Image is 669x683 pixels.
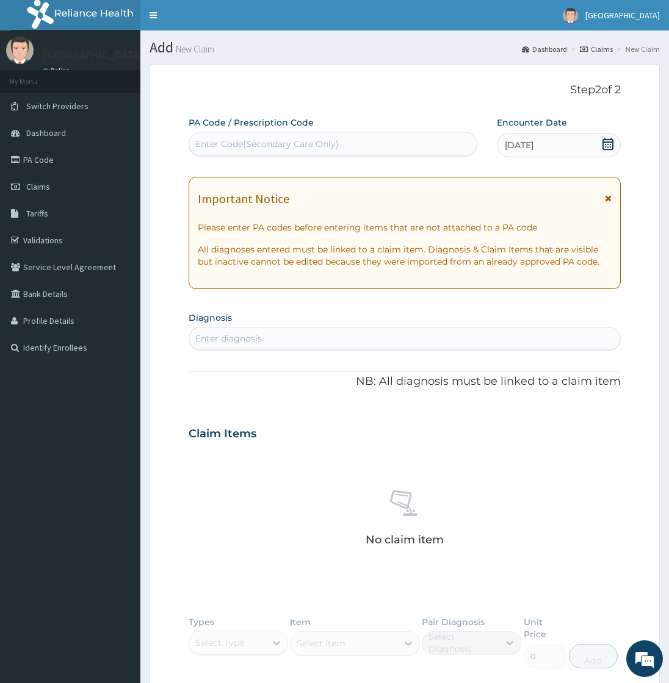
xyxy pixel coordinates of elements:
p: All diagnoses entered must be linked to a claim item. Diagnosis & Claim Items that are visible bu... [198,243,612,268]
h3: Claim Items [189,427,256,441]
h1: Add [150,40,660,55]
p: [GEOGRAPHIC_DATA] [43,49,143,60]
span: Dashboard [26,127,66,138]
p: Step 2 of 2 [189,84,621,97]
a: Dashboard [522,44,567,54]
div: Enter Code(Secondary Care Only) [195,138,339,150]
span: [DATE] [505,139,533,151]
small: New Claim [173,45,214,54]
img: User Image [563,8,578,23]
a: Online [43,66,72,75]
a: Claims [580,44,613,54]
div: Enter diagnosis [195,332,262,345]
p: No claim item [366,534,444,546]
img: User Image [6,37,34,64]
label: Encounter Date [497,116,567,129]
label: PA Code / Prescription Code [189,116,314,129]
span: [GEOGRAPHIC_DATA] [585,10,660,21]
h1: Important Notice [198,192,289,206]
span: Tariffs [26,208,48,219]
span: Claims [26,181,50,192]
p: NB: All diagnosis must be linked to a claim item [189,374,621,390]
p: Please enter PA codes before entering items that are not attached to a PA code [198,221,612,234]
li: New Claim [614,44,660,54]
span: Switch Providers [26,101,89,112]
label: Diagnosis [189,312,232,324]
